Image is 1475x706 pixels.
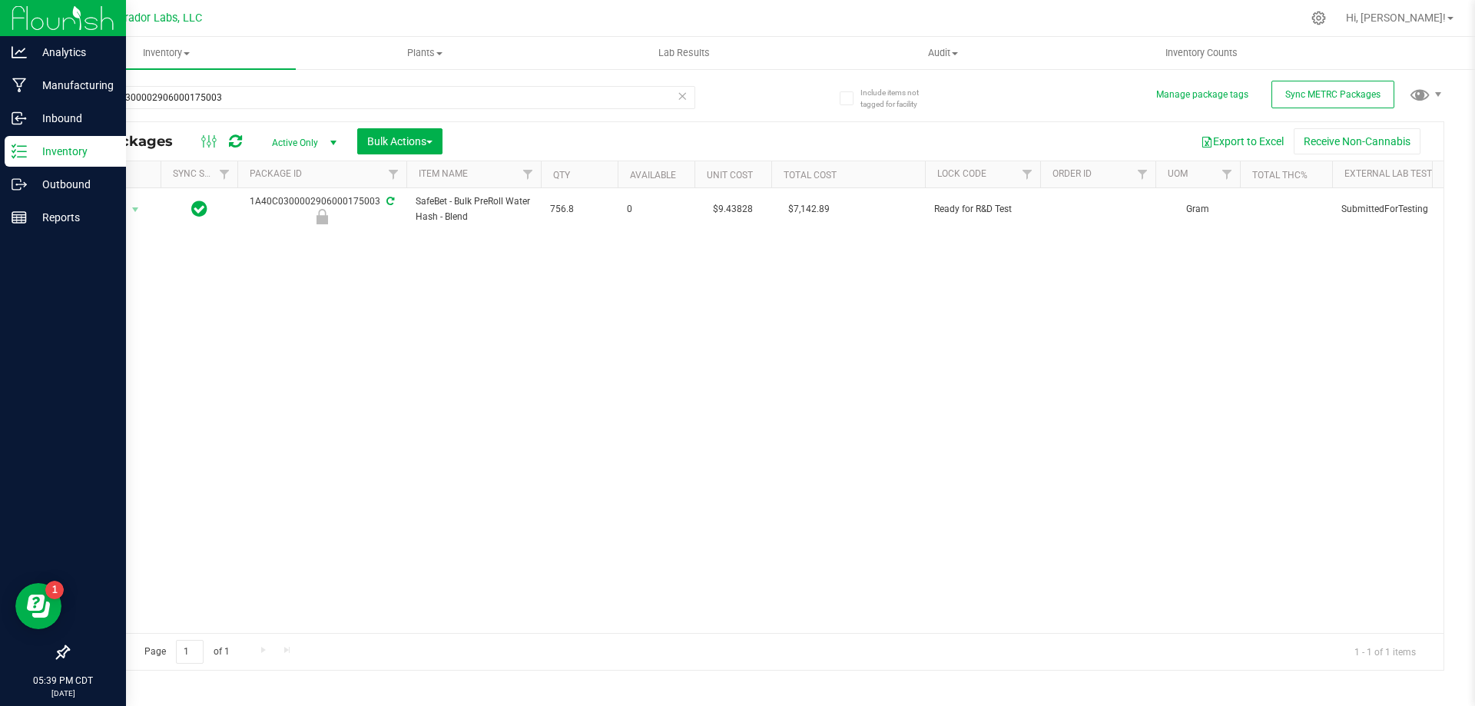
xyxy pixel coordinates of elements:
[12,144,27,159] inline-svg: Inventory
[1342,640,1428,663] span: 1 - 1 of 1 items
[860,87,937,110] span: Include items not tagged for facility
[1130,161,1155,187] a: Filter
[296,37,555,69] a: Plants
[250,168,302,179] a: Package ID
[784,170,837,181] a: Total Cost
[814,46,1072,60] span: Audit
[15,583,61,629] iframe: Resource center
[12,177,27,192] inline-svg: Outbound
[367,135,433,147] span: Bulk Actions
[1285,89,1381,100] span: Sync METRC Packages
[235,194,409,224] div: 1A40C0300002906000175003
[7,674,119,688] p: 05:39 PM CDT
[1191,128,1294,154] button: Export to Excel
[638,46,731,60] span: Lab Results
[297,46,554,60] span: Plants
[37,46,296,60] span: Inventory
[814,37,1072,69] a: Audit
[515,161,541,187] a: Filter
[694,188,771,230] td: $9.43828
[173,168,232,179] a: Sync Status
[80,133,188,150] span: All Packages
[357,128,442,154] button: Bulk Actions
[550,202,608,217] span: 756.8
[630,170,676,181] a: Available
[1309,11,1328,25] div: Manage settings
[7,688,119,699] p: [DATE]
[12,45,27,60] inline-svg: Analytics
[1168,168,1188,179] a: UOM
[419,168,468,179] a: Item Name
[1165,202,1231,217] span: Gram
[27,175,119,194] p: Outbound
[553,170,570,181] a: Qty
[176,640,204,664] input: 1
[212,161,237,187] a: Filter
[27,76,119,94] p: Manufacturing
[111,12,202,25] span: Curador Labs, LLC
[1344,168,1465,179] a: External Lab Test Result
[1215,161,1240,187] a: Filter
[131,640,242,664] span: Page of 1
[707,170,753,181] a: Unit Cost
[627,202,685,217] span: 0
[1271,81,1394,108] button: Sync METRC Packages
[37,37,296,69] a: Inventory
[126,199,145,220] span: select
[68,86,695,109] input: Search Package ID, Item Name, SKU, Lot or Part Number...
[1072,37,1331,69] a: Inventory Counts
[1252,170,1308,181] a: Total THC%
[27,208,119,227] p: Reports
[27,109,119,128] p: Inbound
[45,581,64,599] iframe: Resource center unread badge
[677,86,688,106] span: Clear
[1346,12,1446,24] span: Hi, [PERSON_NAME]!
[416,194,532,224] span: SafeBet - Bulk PreRoll Water Hash - Blend
[937,168,986,179] a: Lock Code
[555,37,814,69] a: Lab Results
[1052,168,1092,179] a: Order Id
[191,198,207,220] span: In Sync
[934,202,1031,217] span: Ready for R&D Test
[12,78,27,93] inline-svg: Manufacturing
[1015,161,1040,187] a: Filter
[235,209,409,224] div: Ready for R&D Test
[27,43,119,61] p: Analytics
[27,142,119,161] p: Inventory
[1294,128,1420,154] button: Receive Non-Cannabis
[1145,46,1258,60] span: Inventory Counts
[781,198,837,220] span: $7,142.89
[12,111,27,126] inline-svg: Inbound
[384,196,394,207] span: Sync from Compliance System
[12,210,27,225] inline-svg: Reports
[1156,88,1248,101] button: Manage package tags
[381,161,406,187] a: Filter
